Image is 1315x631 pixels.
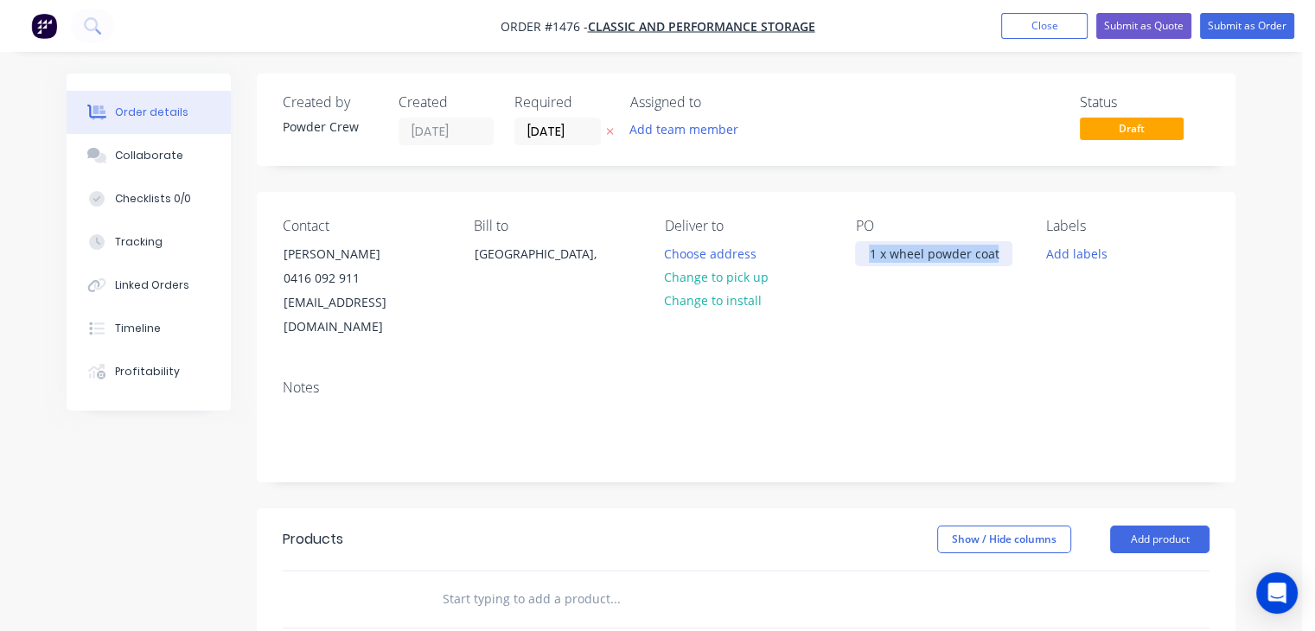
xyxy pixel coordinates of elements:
div: [PERSON_NAME] [284,242,427,266]
button: Submit as Order [1200,13,1294,39]
button: Change to install [654,289,770,312]
div: Created by [283,94,378,111]
img: Factory [31,13,57,39]
div: [GEOGRAPHIC_DATA], [460,241,633,296]
div: Bill to [474,218,637,234]
span: Order #1476 - [501,18,588,35]
button: Add team member [621,118,748,141]
button: Add product [1110,526,1210,553]
div: [EMAIL_ADDRESS][DOMAIN_NAME] [284,290,427,339]
button: Collaborate [67,134,231,177]
div: Labels [1046,218,1210,234]
div: Profitability [115,364,180,379]
div: [GEOGRAPHIC_DATA], [475,242,618,266]
div: Contact [283,218,446,234]
div: PO [855,218,1018,234]
div: Powder Crew [283,118,378,136]
button: Submit as Quote [1096,13,1191,39]
button: Tracking [67,220,231,264]
button: Add team member [630,118,748,141]
button: Close [1001,13,1088,39]
div: 1 x wheel powder coat [855,241,1012,266]
button: Profitability [67,350,231,393]
div: Deliver to [665,218,828,234]
button: Choose address [654,241,765,265]
div: Required [514,94,610,111]
button: Order details [67,91,231,134]
button: Linked Orders [67,264,231,307]
button: Show / Hide columns [937,526,1071,553]
div: Notes [283,379,1210,396]
input: Start typing to add a product... [442,582,788,616]
div: Order details [115,105,188,120]
div: 0416 092 911 [284,266,427,290]
div: Open Intercom Messenger [1256,572,1298,614]
button: Change to pick up [654,265,777,289]
div: [PERSON_NAME]0416 092 911[EMAIL_ADDRESS][DOMAIN_NAME] [269,241,442,340]
div: Assigned to [630,94,803,111]
div: Created [399,94,494,111]
button: Checklists 0/0 [67,177,231,220]
div: Products [283,529,343,550]
button: Timeline [67,307,231,350]
div: Collaborate [115,148,183,163]
div: Linked Orders [115,277,189,293]
a: Classic and Performance storage [588,18,815,35]
button: Add labels [1037,241,1116,265]
div: Checklists 0/0 [115,191,191,207]
div: Status [1080,94,1210,111]
span: Draft [1080,118,1184,139]
div: Timeline [115,321,161,336]
div: Tracking [115,234,163,250]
